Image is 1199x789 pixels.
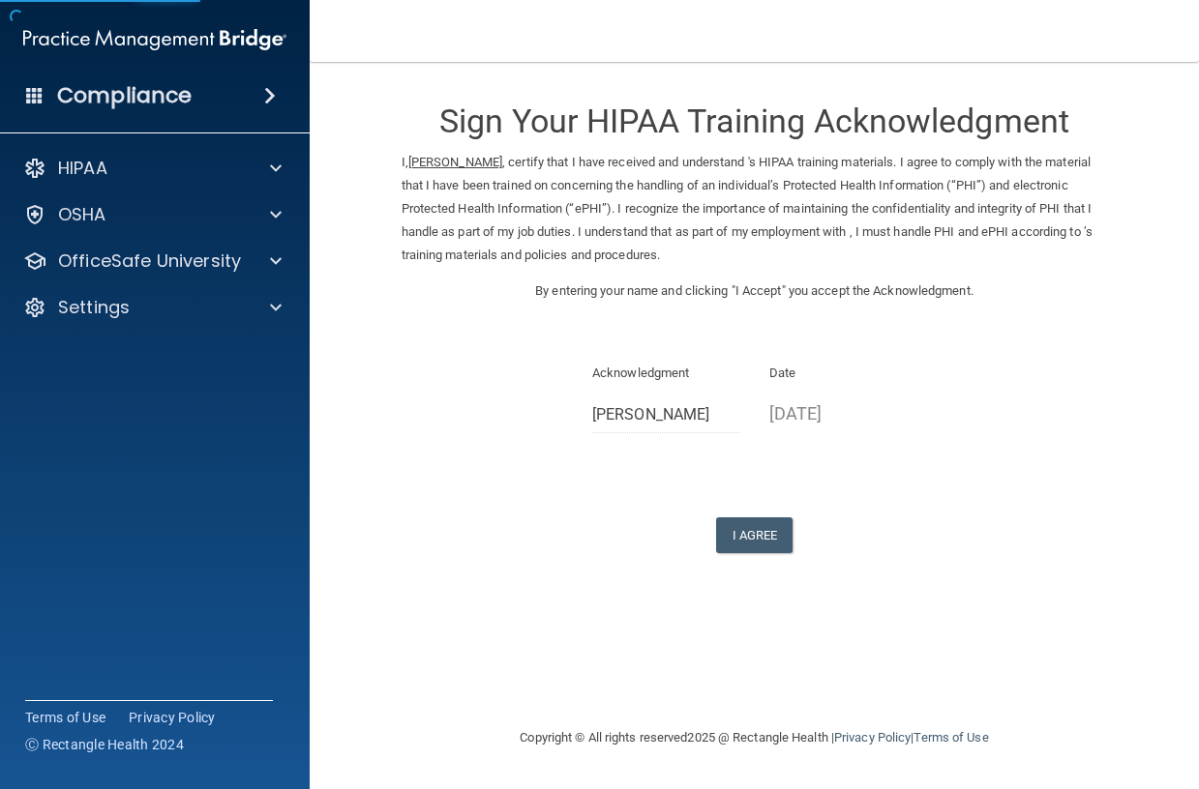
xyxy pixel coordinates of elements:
p: [DATE] [769,397,917,429]
a: OSHA [23,203,282,226]
a: HIPAA [23,157,282,180]
input: Full Name [592,397,740,433]
p: Acknowledgment [592,362,740,385]
span: Ⓒ Rectangle Health 2024 [25,735,184,754]
a: Terms of Use [914,730,988,745]
ins: [PERSON_NAME] [408,155,502,169]
p: Date [769,362,917,385]
p: OfficeSafe University [58,249,241,273]
p: Settings [58,296,130,319]
p: I, , certify that I have received and understand 's HIPAA training materials. I agree to comply w... [402,151,1108,267]
p: OSHA [58,203,106,226]
p: HIPAA [58,157,107,180]
a: Privacy Policy [129,708,216,727]
a: Terms of Use [25,708,105,727]
p: By entering your name and clicking "I Accept" you accept the Acknowledgment. [402,279,1108,303]
h3: Sign Your HIPAA Training Acknowledgment [402,103,1108,139]
img: PMB logo [23,20,286,59]
div: Copyright © All rights reserved 2025 @ Rectangle Health | | [402,707,1108,769]
a: OfficeSafe University [23,249,282,273]
a: Privacy Policy [834,730,911,745]
a: Settings [23,296,282,319]
h4: Compliance [57,82,192,109]
button: I Agree [716,517,794,553]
